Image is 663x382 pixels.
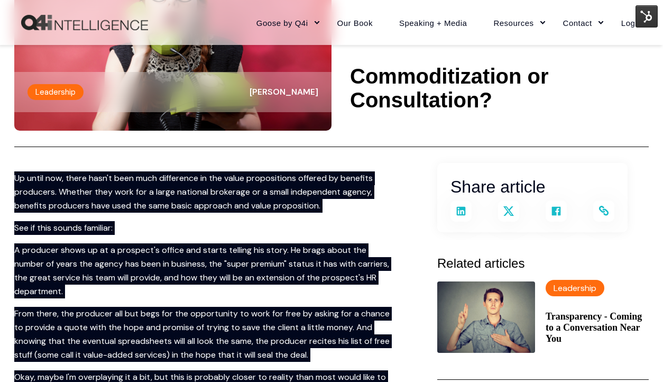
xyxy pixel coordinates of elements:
[437,253,649,274] h3: Related articles
[546,311,649,344] a: Transparency - Coming to a Conversation Near You
[27,84,84,100] label: Leadership
[21,15,148,31] a: Back to Home
[350,65,649,112] h1: Commoditization or Consultation?
[14,307,395,362] p: From there, the producer all but begs for the opportunity to work for free by asking for a chance...
[14,243,395,298] p: A producer shows up at a prospect's office and starts telling his story. He brags about the numbe...
[250,86,318,97] span: [PERSON_NAME]
[636,5,658,28] img: HubSpot Tools Menu Toggle
[450,201,472,222] a: Share on LinkedIn
[21,15,148,31] img: Q4intelligence, LLC logo
[450,174,614,201] h2: Share article
[546,280,604,296] label: Leadership
[546,201,567,222] a: Share on Facebook
[498,201,519,222] a: Share on X
[14,221,395,235] p: See if this sounds familiar:
[593,201,614,222] a: Copy and share the link
[14,171,395,213] p: Up until now, there hasn't been much difference in the value propositions offered by benefits pro...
